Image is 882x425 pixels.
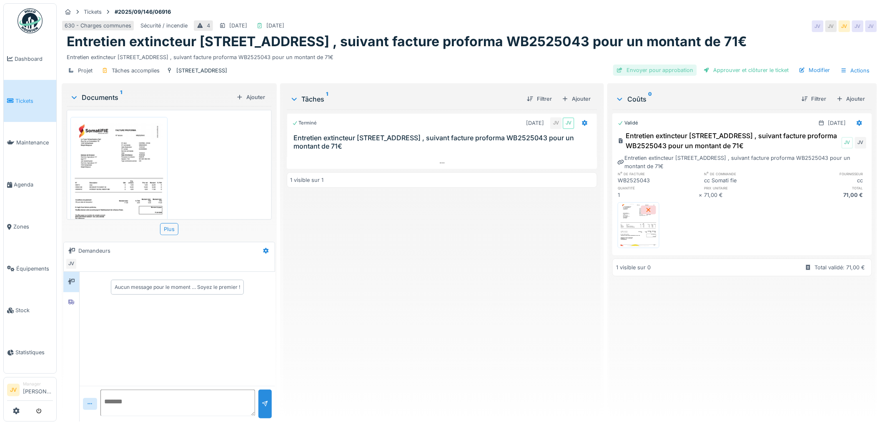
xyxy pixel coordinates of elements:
[618,176,699,184] div: WB2525043
[23,381,53,399] li: [PERSON_NAME]
[78,67,93,75] div: Projet
[4,122,56,164] a: Maintenance
[785,185,867,191] h6: total
[112,67,160,75] div: Tâches accomplies
[550,117,562,129] div: JV
[7,384,20,396] li: JV
[796,65,834,76] div: Modifier
[785,191,867,199] div: 71,00 €
[67,50,872,61] div: Entretien extincteur [STREET_ADDRESS] , suivant facture proforma WB2525043 pour un montant de 71€
[14,181,53,189] span: Agenda
[4,164,56,206] a: Agenda
[65,258,77,270] div: JV
[70,92,233,102] div: Documents
[207,22,210,30] div: 4
[78,247,110,255] div: Demandeurs
[798,93,830,104] div: Filtrer
[115,283,240,291] div: Aucun message pour le moment … Soyez le premier !
[290,94,521,104] div: Tâches
[4,80,56,122] a: Tickets
[704,185,786,191] h6: prix unitaire
[648,94,652,104] sup: 0
[839,20,850,32] div: JV
[67,34,747,50] h1: Entretien extincteur [STREET_ADDRESS] , suivant facture proforma WB2525043 pour un montant de 71€
[15,55,53,63] span: Dashboard
[704,176,786,184] div: cc Somati fie
[837,65,874,77] div: Actions
[4,38,56,80] a: Dashboard
[865,20,877,32] div: JV
[140,22,188,30] div: Sécurité / incendie
[704,171,786,176] h6: n° de commande
[563,117,574,129] div: JV
[852,20,864,32] div: JV
[785,176,867,184] div: cc
[176,67,227,75] div: [STREET_ADDRESS]
[111,8,174,16] strong: #2025/09/146/06916
[700,65,792,76] div: Approuver et clôturer le ticket
[326,94,328,104] sup: 1
[812,20,824,32] div: JV
[73,119,165,250] img: bud4lwve4dn6us0fgh7dds9ff173
[828,119,846,127] div: [DATE]
[620,204,657,246] img: z9ho9nc2xbs7n8k1fpi7dzo800mp
[855,137,867,149] div: JV
[618,119,638,127] div: Validé
[618,171,699,176] h6: n° de facture
[15,97,53,105] span: Tickets
[699,191,704,199] div: ×
[825,20,837,32] div: JV
[618,131,840,151] div: Entretien extincteur [STREET_ADDRESS] , suivant facture proforma WB2525043 pour un montant de 71€
[618,185,699,191] h6: quantité
[4,206,56,248] a: Zones
[16,139,53,147] span: Maintenance
[84,8,102,16] div: Tickets
[4,331,56,373] a: Statistiques
[559,93,594,104] div: Ajouter
[292,119,317,127] div: Terminé
[785,171,867,176] h6: fournisseur
[15,348,53,356] span: Statistiques
[524,93,555,104] div: Filtrer
[526,119,544,127] div: [DATE]
[15,306,53,314] span: Stock
[294,134,594,150] h3: Entretien extincteur [STREET_ADDRESS] , suivant facture proforma WB2525043 pour un montant de 71€
[65,22,131,30] div: 630 - Charges communes
[13,223,53,231] span: Zones
[291,176,324,184] div: 1 visible sur 1
[618,154,867,170] div: Entretien extincteur [STREET_ADDRESS] , suivant facture proforma WB2525043 pour un montant de 71€
[120,92,122,102] sup: 1
[266,22,284,30] div: [DATE]
[160,223,178,235] div: Plus
[833,93,869,104] div: Ajouter
[233,92,268,103] div: Ajouter
[229,22,247,30] div: [DATE]
[23,381,53,387] div: Manager
[618,191,699,199] div: 1
[704,191,786,199] div: 71,00 €
[18,8,43,33] img: Badge_color-CXgf-gQk.svg
[4,248,56,290] a: Équipements
[616,263,651,271] div: 1 visible sur 0
[4,290,56,332] a: Stock
[16,265,53,273] span: Équipements
[815,263,865,271] div: Total validé: 71,00 €
[842,137,853,149] div: JV
[7,381,53,401] a: JV Manager[PERSON_NAME]
[613,65,697,76] div: Envoyer pour approbation
[616,94,795,104] div: Coûts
